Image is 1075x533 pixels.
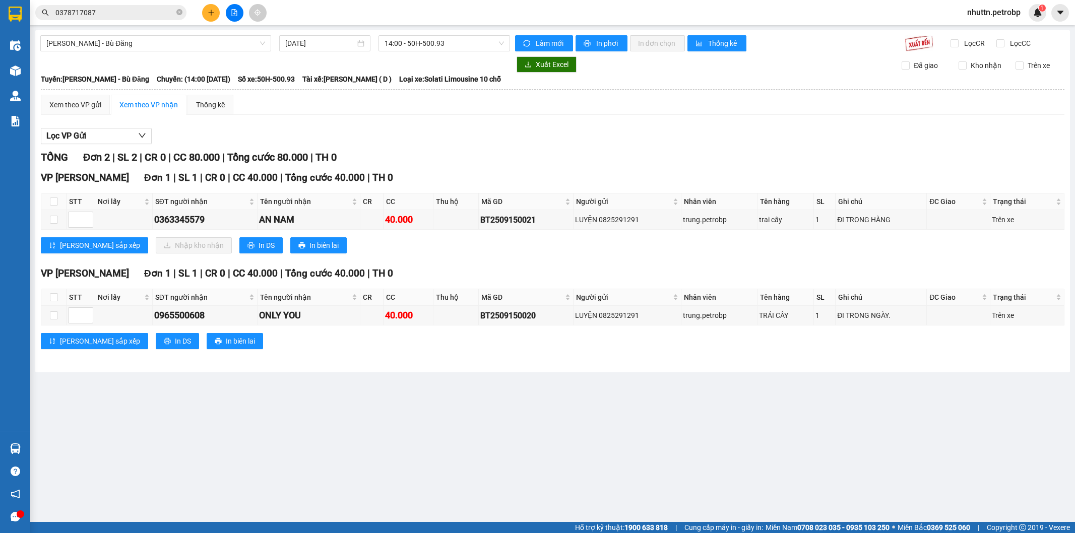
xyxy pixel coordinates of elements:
[630,35,685,51] button: In đơn chọn
[173,268,176,279] span: |
[959,6,1029,19] span: nhuttn.petrobp
[173,151,220,163] span: CC 80.000
[222,151,225,163] span: |
[479,306,573,325] td: BT2509150020
[41,75,149,83] b: Tuyến: [PERSON_NAME] - Bù Đăng
[1006,38,1032,49] span: Lọc CC
[960,38,986,49] span: Lọc CR
[226,4,243,22] button: file-add
[360,289,384,306] th: CR
[837,214,925,225] div: ĐI TRONG HÀNG
[196,99,225,110] div: Thống kê
[156,237,232,253] button: downloadNhập kho nhận
[260,196,349,207] span: Tên người nhận
[157,74,230,85] span: Chuyến: (14:00 [DATE])
[290,237,347,253] button: printerIn biên lai
[11,467,20,476] span: question-circle
[481,292,562,303] span: Mã GD
[978,522,979,533] span: |
[814,289,836,306] th: SL
[1056,8,1065,17] span: caret-down
[10,65,21,76] img: warehouse-icon
[523,40,532,48] span: sync
[683,214,755,225] div: trung.petrobp
[992,214,1062,225] div: Trên xe
[385,36,503,51] span: 14:00 - 50H-500.93
[46,129,86,142] span: Lọc VP Gửi
[119,99,178,110] div: Xem theo VP nhận
[42,9,49,16] span: search
[155,196,247,207] span: SĐT người nhận
[360,193,384,210] th: CR
[310,151,313,163] span: |
[385,213,431,227] div: 40.000
[815,310,834,321] div: 1
[399,74,501,85] span: Loại xe: Solati Limousine 10 chỗ
[215,338,222,346] span: printer
[708,38,738,49] span: Thống kê
[176,8,182,18] span: close-circle
[233,268,278,279] span: CC 40.000
[372,172,393,183] span: TH 0
[200,268,203,279] span: |
[154,213,256,227] div: 0363345579
[836,193,927,210] th: Ghi chú
[280,268,283,279] span: |
[41,128,152,144] button: Lọc VP Gửi
[992,310,1062,321] div: Trên xe
[117,151,137,163] span: SL 2
[536,38,565,49] span: Làm mới
[759,310,812,321] div: TRÁI CÂY
[684,522,763,533] span: Cung cấp máy in - giấy in:
[259,308,358,322] div: ONLY YOU
[309,240,339,251] span: In biên lai
[259,213,358,227] div: AN NAM
[140,151,142,163] span: |
[231,9,238,16] span: file-add
[797,523,890,531] strong: 0708 023 035 - 0935 103 250
[433,193,479,210] th: Thu hộ
[168,151,171,163] span: |
[285,38,355,49] input: 15/09/2025
[67,193,95,210] th: STT
[372,268,393,279] span: TH 0
[202,4,220,22] button: plus
[280,172,283,183] span: |
[927,523,970,531] strong: 0369 525 060
[41,151,68,163] span: TỔNG
[910,60,942,71] span: Đã giao
[367,268,370,279] span: |
[624,523,668,531] strong: 1900 633 818
[112,151,115,163] span: |
[9,7,22,22] img: logo-vxr
[815,214,834,225] div: 1
[384,193,433,210] th: CC
[385,308,431,322] div: 40.000
[46,36,265,51] span: Hồ Chí Minh - Bù Đăng
[837,310,925,321] div: ĐI TRONG NGÀY.
[41,172,129,183] span: VP [PERSON_NAME]
[176,9,182,15] span: close-circle
[145,151,166,163] span: CR 0
[247,242,255,250] span: printer
[1019,524,1026,531] span: copyright
[10,91,21,101] img: warehouse-icon
[757,193,814,210] th: Tên hàng
[10,443,21,454] img: warehouse-icon
[576,292,671,303] span: Người gửi
[681,193,757,210] th: Nhân viên
[675,522,677,533] span: |
[576,196,671,207] span: Người gửi
[481,196,562,207] span: Mã GD
[227,151,308,163] span: Tổng cước 80.000
[228,268,230,279] span: |
[687,35,746,51] button: bar-chartThống kê
[258,306,360,325] td: ONLY YOU
[1039,5,1046,12] sup: 1
[517,56,577,73] button: downloadXuất Excel
[41,333,148,349] button: sort-ascending[PERSON_NAME] sắp xếp
[1033,8,1042,17] img: icon-new-feature
[200,172,203,183] span: |
[836,289,927,306] th: Ghi chú
[536,59,568,70] span: Xuất Excel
